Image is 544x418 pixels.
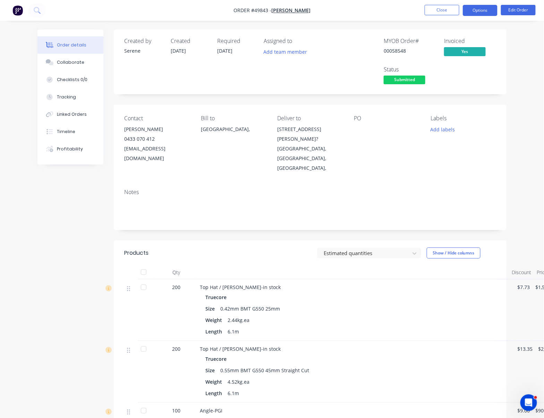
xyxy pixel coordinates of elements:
span: Submitted [384,76,425,84]
span: [DATE] [171,47,186,54]
div: [GEOGRAPHIC_DATA], [201,124,266,147]
button: Edit Order [501,5,536,15]
div: Serene [124,47,162,54]
span: Top Hat / [PERSON_NAME]-in stock [200,284,281,290]
span: [DATE] [217,47,232,54]
span: $13.35 [518,345,533,352]
span: Yes [444,47,486,56]
div: Discount [509,265,534,279]
div: Weight [205,377,225,387]
div: [STREET_ADDRESS][PERSON_NAME]?[GEOGRAPHIC_DATA], [GEOGRAPHIC_DATA], [GEOGRAPHIC_DATA], [278,124,343,173]
button: Add labels [427,124,459,134]
span: Top Hat / [PERSON_NAME]-in stock [200,346,281,352]
a: [PERSON_NAME] [271,7,311,14]
div: [GEOGRAPHIC_DATA], [201,124,266,134]
div: Contact [124,115,190,122]
div: Notes [124,189,496,195]
iframe: Intercom live chat [520,394,537,411]
button: Add team member [264,47,311,56]
div: Tracking [57,94,76,100]
div: 00058548 [384,47,436,54]
div: Truecore [205,292,229,302]
span: 200 [172,345,180,352]
div: [STREET_ADDRESS][PERSON_NAME]? [278,124,343,144]
div: Bill to [201,115,266,122]
div: Products [124,249,148,257]
div: Weight [205,315,225,325]
div: Created by [124,38,162,44]
div: [PERSON_NAME] [124,124,190,134]
button: Show / Hide columns [427,247,481,259]
div: PO [354,115,419,122]
div: Linked Orders [57,111,87,117]
button: Tracking [37,88,103,106]
button: Add team member [260,47,311,56]
span: Angle-PGI [200,407,222,414]
div: Timeline [57,129,75,135]
span: 200 [172,284,180,291]
img: Factory [12,5,23,16]
button: Collaborate [37,54,103,71]
span: Order #49843 - [233,7,271,14]
div: Order details [57,42,86,48]
div: 0.55mm BMT G550 45mm Straight Cut [218,365,312,375]
button: Linked Orders [37,106,103,123]
div: [GEOGRAPHIC_DATA], [GEOGRAPHIC_DATA], [GEOGRAPHIC_DATA], [278,144,343,173]
div: Length [205,326,225,337]
button: Profitability [37,140,103,158]
div: Size [205,304,218,314]
div: Status [384,66,436,73]
div: 6.1m [225,326,242,337]
button: Submitted [384,76,425,86]
div: Invoiced [444,38,496,44]
div: Profitability [57,146,83,152]
span: $9.00 [518,407,530,414]
div: MYOB Order # [384,38,436,44]
div: Deliver to [278,115,343,122]
span: $7.73 [518,284,530,291]
div: Assigned to [264,38,333,44]
div: Collaborate [57,59,84,66]
div: 4.52kg.ea [225,377,252,387]
div: [EMAIL_ADDRESS][DOMAIN_NAME] [124,144,190,163]
div: Required [217,38,255,44]
div: 2.44kg.ea [225,315,252,325]
div: 0433 070 412 [124,134,190,144]
button: Close [425,5,459,15]
div: Qty [155,265,197,279]
div: Size [205,365,218,375]
div: [PERSON_NAME]0433 070 412[EMAIL_ADDRESS][DOMAIN_NAME] [124,124,190,163]
button: Order details [37,36,103,54]
div: Truecore [205,354,229,364]
span: 100 [172,407,180,414]
button: Checklists 0/0 [37,71,103,88]
div: 6.1m [225,388,242,398]
div: Length [205,388,225,398]
div: Checklists 0/0 [57,77,87,83]
div: Created [171,38,209,44]
div: 0.42mm BMT G550 25mm [218,304,283,314]
div: Labels [431,115,496,122]
button: Options [463,5,498,16]
button: Timeline [37,123,103,140]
